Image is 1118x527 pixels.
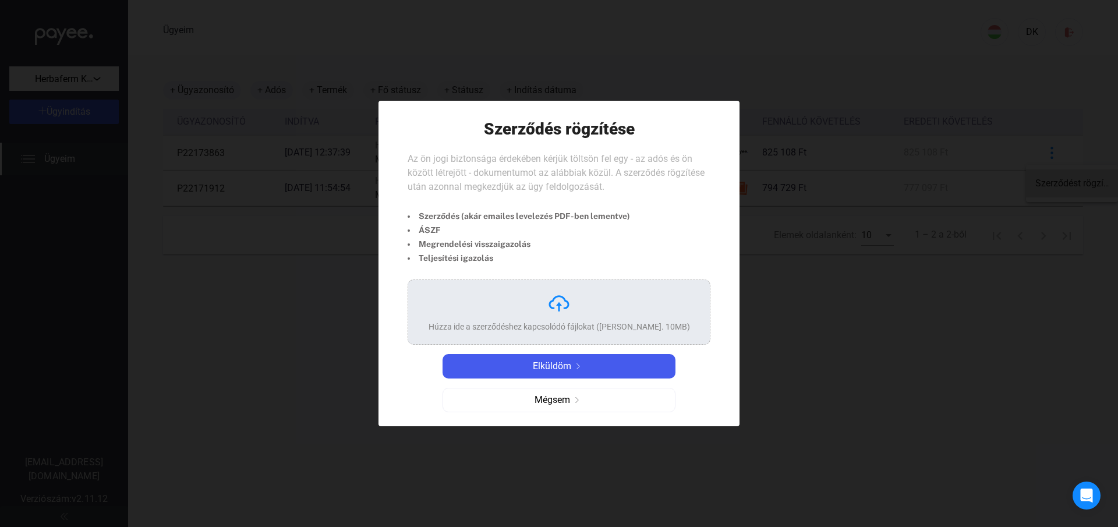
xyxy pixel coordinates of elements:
[1073,482,1101,510] div: Intercom Messenger megnyitása
[570,397,584,403] img: arrow-right-grey
[408,251,630,265] li: Teljesítési igazolás
[408,223,630,237] li: ÁSZF
[547,292,571,315] img: upload-cloud
[429,321,690,333] div: Húzza ide a szerződéshez kapcsolódó fájlokat ([PERSON_NAME]. 10MB)
[484,119,635,139] h1: Szerződés rögzítése
[408,153,705,192] span: Az ön jogi biztonsága érdekében kérjük töltsön fel egy - az adós és ön között létrejött - dokumen...
[571,363,585,369] img: arrow-right-white
[533,359,571,373] span: Elküldöm
[408,209,630,223] li: Szerződés (akár emailes levelezés PDF-ben lementve)
[408,237,630,251] li: Megrendelési visszaigazolás
[443,388,675,412] button: Mégsemarrow-right-grey
[443,354,675,379] button: Elküldömarrow-right-white
[535,393,570,407] span: Mégsem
